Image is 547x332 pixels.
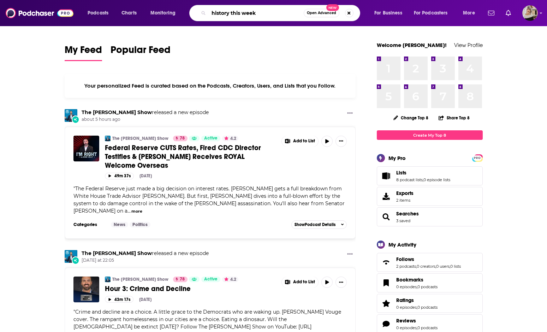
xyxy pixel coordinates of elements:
span: For Podcasters [414,8,448,18]
span: Ratings [377,294,483,313]
img: The Jesse Kelly Show [105,136,111,141]
a: 0 creators [417,264,435,269]
a: Searches [379,212,393,222]
span: Exports [396,190,414,196]
span: , [435,264,436,269]
div: [DATE] [139,173,152,178]
a: Show notifications dropdown [503,7,514,19]
a: Charts [117,7,141,19]
button: 43m 17s [105,296,133,303]
button: open menu [458,7,484,19]
button: ShowPodcast Details [291,220,347,229]
span: " [73,185,345,214]
button: Show More Button [335,136,347,147]
img: Hour 3: Crime and Decline [73,277,99,302]
a: Exports [377,187,483,206]
h3: released a new episode [82,250,209,257]
a: The Jesse Kelly Show [65,109,77,122]
span: Lists [377,166,483,185]
a: Hour 3: Crime and Decline [105,284,277,293]
a: 0 podcasts [417,305,438,310]
span: Podcasts [88,8,108,18]
span: Add to List [293,138,315,144]
div: Search podcasts, credits, & more... [196,5,367,21]
a: Follows [379,257,393,267]
span: Charts [121,8,137,18]
a: 78 [173,277,188,282]
span: Logged in as angelabaggetta [522,5,538,21]
a: 0 episodes [396,305,417,310]
a: Active [201,136,220,141]
span: about 5 hours ago [82,117,209,123]
a: 0 episodes [396,325,417,330]
span: New [326,4,339,11]
a: The Jesse Kelly Show [65,250,77,263]
span: Follows [396,256,414,262]
a: The Jesse Kelly Show [82,250,152,256]
span: Reviews [396,318,416,324]
button: Show profile menu [522,5,538,21]
a: The Jesse Kelly Show [82,109,152,115]
img: User Profile [522,5,538,21]
a: Follows [396,256,461,262]
span: Add to List [293,279,315,285]
a: Create My Top 8 [377,130,483,140]
a: 3 saved [396,218,410,223]
a: Bookmarks [379,278,393,288]
a: Searches [396,211,419,217]
a: Federal Reserve CUTS Rates, Fired CDC Director Testifies & [PERSON_NAME] Receives ROYAL Welcome O... [105,143,277,170]
h3: released a new episode [82,109,209,116]
a: 0 podcasts [417,284,438,289]
div: New Episode [72,115,79,123]
span: Popular Feed [111,44,171,60]
a: 0 lists [450,264,461,269]
span: Searches [377,207,483,226]
a: Ratings [379,298,393,308]
button: Open AdvancedNew [304,9,339,17]
a: Welcome [PERSON_NAME]! [377,42,447,48]
span: , [417,325,417,330]
button: Show More Button [344,109,356,118]
span: Exports [379,191,393,201]
span: For Business [374,8,402,18]
a: The [PERSON_NAME] Show [112,277,168,282]
a: Lists [396,170,450,176]
a: Federal Reserve CUTS Rates, Fired CDC Director Testifies & Trump Receives ROYAL Welcome Overseas [73,136,99,161]
div: My Activity [388,241,416,248]
span: More [463,8,475,18]
a: Podchaser - Follow, Share and Rate Podcasts [6,6,73,20]
a: Popular Feed [111,44,171,61]
button: open menu [83,7,118,19]
input: Search podcasts, credits, & more... [209,7,304,19]
a: News [111,222,128,227]
span: 78 [180,276,185,283]
button: 49m 37s [105,173,134,179]
span: Federal Reserve CUTS Rates, Fired CDC Director Testifies & [PERSON_NAME] Receives ROYAL Welcome O... [105,143,261,170]
a: 0 podcasts [417,325,438,330]
span: 2 items [396,198,414,203]
img: The Jesse Kelly Show [105,277,111,282]
span: Bookmarks [396,277,423,283]
a: The [PERSON_NAME] Show [112,136,168,141]
button: 4.2 [222,277,238,282]
button: open menu [145,7,185,19]
a: Ratings [396,297,438,303]
button: open menu [409,7,458,19]
span: The Federal Reserve just made a big decision on interest rates. [PERSON_NAME] gets a full breakdo... [73,185,345,214]
button: more [131,208,142,214]
span: , [423,177,423,182]
span: Follows [377,253,483,272]
span: Show Podcast Details [295,222,335,227]
a: Active [201,277,220,282]
h3: Categories [73,222,105,227]
button: Share Top 8 [438,111,470,125]
span: PRO [473,155,482,161]
a: 0 users [436,264,450,269]
a: My Feed [65,44,102,61]
span: 78 [180,135,185,142]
